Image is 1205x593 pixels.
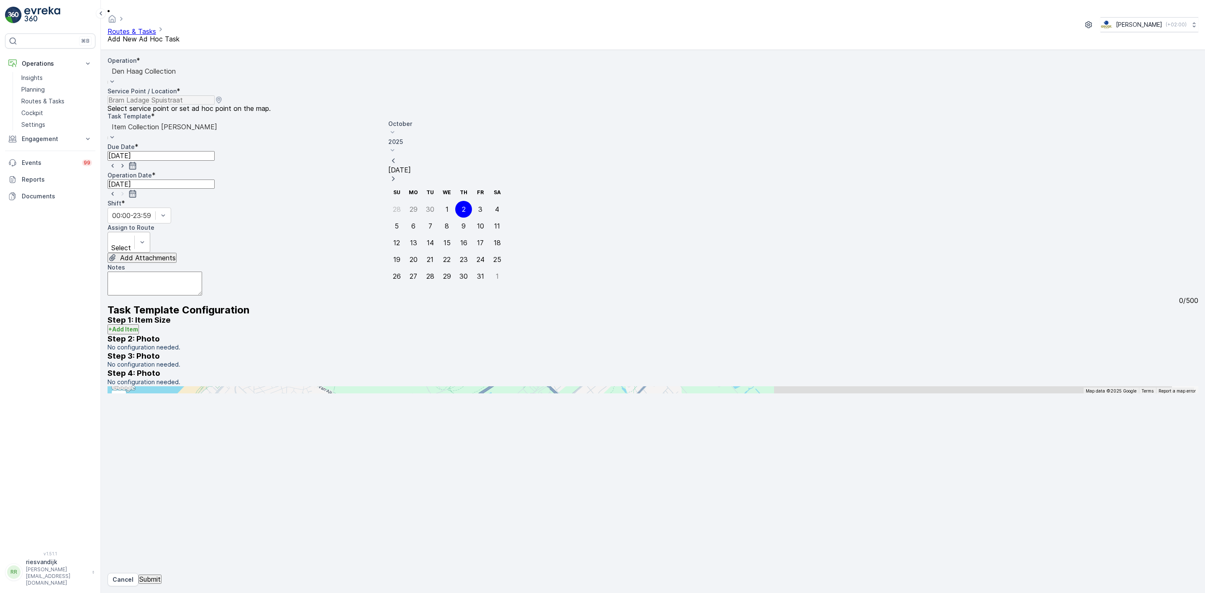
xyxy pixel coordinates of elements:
div: 15 [444,239,451,246]
input: dd/mm/yyyy [108,151,215,160]
p: No configuration needed. [108,360,1198,369]
p: + Add Item [108,325,138,334]
div: 29 [443,272,451,280]
div: 23 [460,256,468,263]
span: Select service point or set ad hoc point on the map. [108,105,271,112]
th: Thursday [455,184,472,201]
div: 21 [427,256,433,263]
div: 6 [411,222,415,230]
div: 7 [428,222,432,230]
a: Terms (opens in new tab) [1141,388,1154,393]
div: 10 [477,222,484,230]
div: 20 [410,256,418,263]
div: 29 [410,205,418,213]
h3: Step 1: Item Size [108,316,1198,324]
p: Engagement [22,135,79,143]
p: Cockpit [21,109,43,117]
div: 24 [477,256,485,263]
input: Bram Ladage Spuistraat [108,95,215,105]
button: Upload File [108,253,177,263]
th: Wednesday [438,184,455,201]
p: ⌘B [81,38,90,44]
a: Documents [5,188,95,205]
div: 1 [496,272,499,280]
div: RR [7,565,21,579]
h3: Step 2: Photo [108,334,1198,343]
span: Map data ©2025 Google [1086,388,1136,393]
div: 26 [393,272,401,280]
p: Cancel [113,575,133,584]
button: +Add Item [108,324,139,334]
p: ( +02:00 ) [1166,21,1187,28]
div: 1 [446,205,449,213]
div: 11 [494,222,500,230]
label: Service Point / Location [108,87,177,95]
div: 19 [393,256,400,263]
span: Add New Ad Hoc Task [108,35,179,43]
label: Notes [108,264,125,271]
button: [PERSON_NAME](+02:00) [1100,17,1198,32]
p: Insights [21,74,43,82]
p: 2025 [388,138,505,146]
p: Settings [21,121,45,129]
th: Saturday [489,184,505,201]
div: 8 [445,222,449,230]
input: dd/mm/yyyy [108,180,215,189]
th: Tuesday [422,184,438,201]
label: Operation Date [108,172,152,179]
p: Routes & Tasks [21,97,64,105]
p: [PERSON_NAME][EMAIL_ADDRESS][DOMAIN_NAME] [26,566,88,586]
div: 28 [426,272,434,280]
p: No configuration needed. [108,378,1198,386]
label: Due Date [108,143,135,150]
p: riesvandijk [26,558,88,566]
a: Routes & Tasks [108,27,156,36]
label: Assign to Route [108,224,154,231]
div: 30 [426,205,434,213]
p: [PERSON_NAME] [1116,21,1162,29]
div: 14 [427,239,434,246]
button: Engagement [5,131,95,147]
div: 27 [410,272,417,280]
div: 9 [461,222,466,230]
a: Cockpit [18,107,95,119]
h2: Task Template Configuration [108,304,1198,316]
a: Homepage [108,17,117,25]
p: October [388,120,505,128]
th: Sunday [388,184,405,201]
div: 13 [410,239,417,246]
button: RRriesvandijk[PERSON_NAME][EMAIL_ADDRESS][DOMAIN_NAME] [5,558,95,586]
th: Friday [472,184,489,201]
a: Leaflet [1174,381,1196,387]
div: 28 [393,205,401,213]
div: 31 [477,272,484,280]
a: Events99 [5,154,95,171]
h3: Step 3: Photo [108,352,1198,360]
a: Planning [18,84,95,95]
div: 16 [460,239,467,246]
p: Operations [22,59,79,68]
p: Reports [22,175,92,184]
img: logo [5,7,22,23]
p: Planning [21,85,45,94]
h3: Step 4: Photo [108,369,1198,377]
label: Shift [108,200,121,207]
div: 18 [494,239,501,246]
div: 5 [395,222,399,230]
div: 22 [443,256,451,263]
img: Google [110,382,137,393]
div: 3 [478,205,482,213]
div: 2 [462,205,466,213]
p: Select [111,244,131,252]
a: Reports [5,171,95,188]
p: [DATE] [388,166,505,174]
div: 17 [477,239,484,246]
p: Events [22,159,77,167]
a: Settings [18,119,95,131]
input: Search address or service points [108,386,190,394]
a: Routes & Tasks [18,95,95,107]
p: 0 / 500 [1179,297,1198,304]
div: 30 [459,272,468,280]
div: 4 [495,205,499,213]
a: Open this area in Google Maps (opens a new window) [110,382,137,393]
